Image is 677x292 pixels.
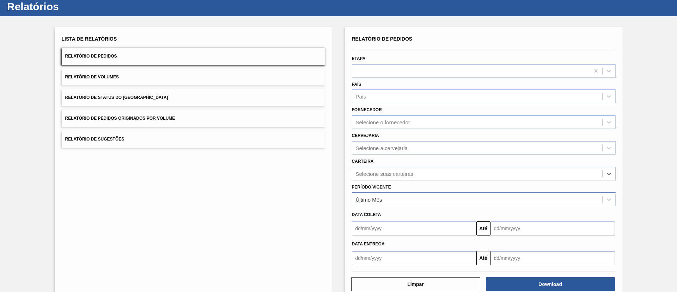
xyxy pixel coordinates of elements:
[62,68,325,86] button: Relatório de Volumes
[352,133,379,138] label: Cervejaria
[352,185,391,190] label: Período Vigente
[356,94,366,100] div: País
[65,95,168,100] span: Relatório de Status do [GEOGRAPHIC_DATA]
[65,54,117,59] span: Relatório de Pedidos
[62,48,325,65] button: Relatório de Pedidos
[352,242,385,246] span: Data entrega
[352,159,374,164] label: Carteira
[352,221,476,236] input: dd/mm/yyyy
[352,251,476,265] input: dd/mm/yyyy
[62,110,325,127] button: Relatório de Pedidos Originados por Volume
[476,221,490,236] button: Até
[476,251,490,265] button: Até
[352,212,381,217] span: Data coleta
[62,89,325,106] button: Relatório de Status do [GEOGRAPHIC_DATA]
[65,137,124,142] span: Relatório de Sugestões
[356,196,382,202] div: Último Mês
[486,277,615,291] button: Download
[65,116,175,121] span: Relatório de Pedidos Originados por Volume
[7,2,132,11] h1: Relatórios
[62,131,325,148] button: Relatório de Sugestões
[62,36,117,42] span: Lista de Relatórios
[352,82,361,87] label: País
[490,221,615,236] input: dd/mm/yyyy
[351,277,480,291] button: Limpar
[356,119,410,125] div: Selecione o fornecedor
[352,36,413,42] span: Relatório de Pedidos
[352,107,382,112] label: Fornecedor
[490,251,615,265] input: dd/mm/yyyy
[352,56,366,61] label: Etapa
[356,145,408,151] div: Selecione a cervejaria
[65,75,119,79] span: Relatório de Volumes
[356,171,413,177] div: Selecione suas carteiras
